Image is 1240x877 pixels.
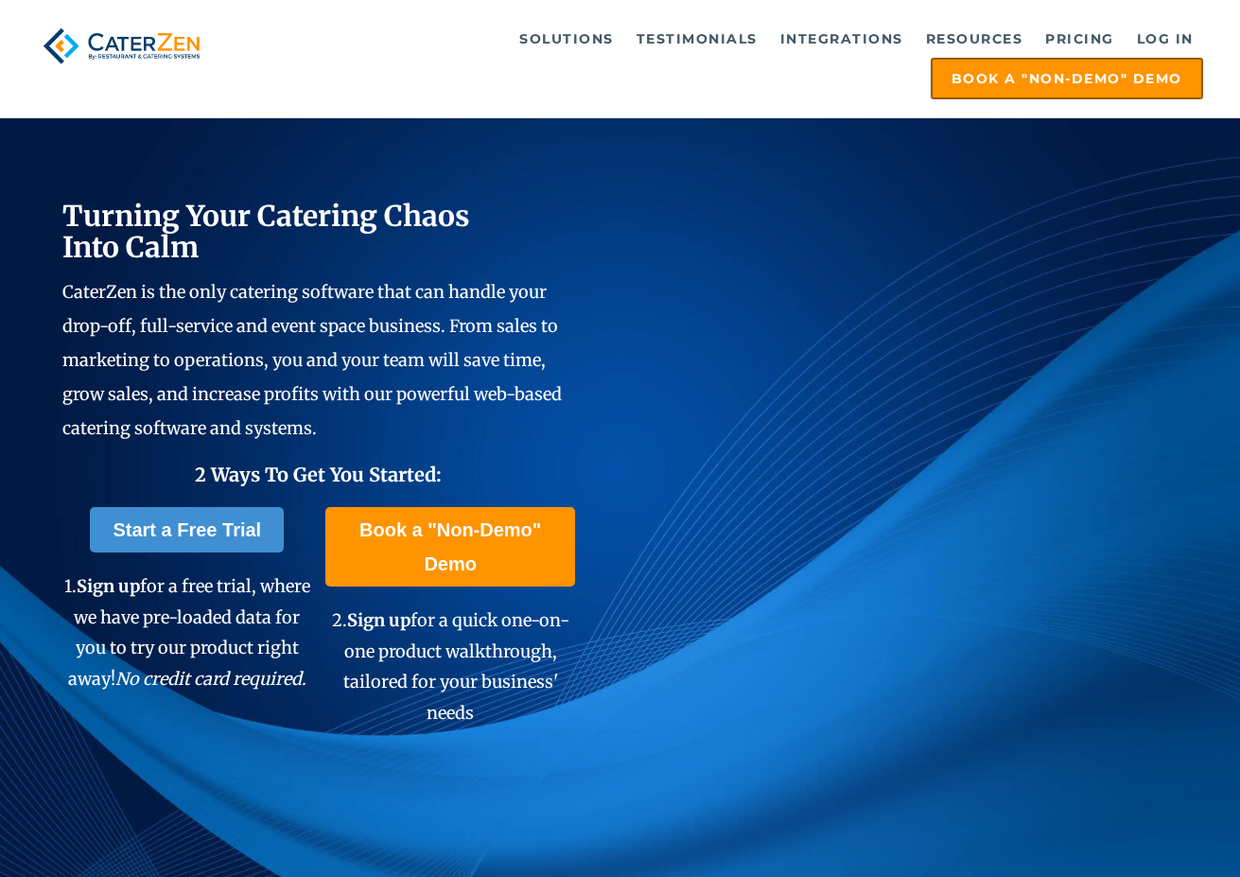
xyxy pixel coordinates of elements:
[236,20,1203,99] div: Navigation Menu
[90,507,284,553] a: Start a Free Trial
[931,58,1203,99] a: Book a "Non-Demo" Demo
[771,20,913,58] a: Integrations
[195,463,442,486] span: 2 Ways To Get You Started:
[37,20,206,72] img: caterzen
[62,198,470,265] span: Turning Your Catering Chaos Into Calm
[1072,803,1219,856] iframe: Help widget launcher
[510,20,623,58] a: Solutions
[1036,20,1124,58] a: Pricing
[332,609,569,723] span: 2. for a quick one-on-one product walkthrough, tailored for your business' needs
[325,507,575,587] a: Book a "Non-Demo" Demo
[1127,20,1203,58] a: Log in
[627,20,767,58] a: Testimonials
[917,20,1033,58] a: Resources
[64,575,310,689] span: 1. for a free trial, where we have pre-loaded data for you to try our product right away!
[62,281,562,439] span: CaterZen is the only catering software that can handle your drop-off, full-service and event spac...
[77,575,140,597] span: Sign up
[115,668,306,690] em: No credit card required.
[347,609,410,631] span: Sign up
